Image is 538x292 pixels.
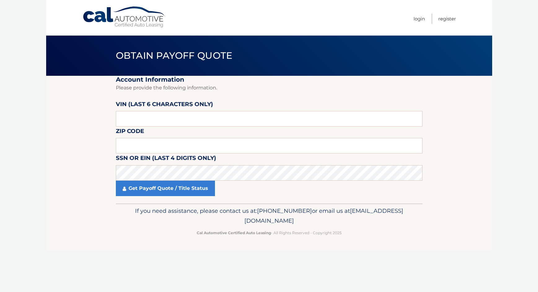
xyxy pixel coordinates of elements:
[413,14,425,24] a: Login
[197,230,271,235] strong: Cal Automotive Certified Auto Leasing
[116,84,422,92] p: Please provide the following information.
[116,76,422,84] h2: Account Information
[257,207,312,214] span: [PHONE_NUMBER]
[116,50,233,61] span: Obtain Payoff Quote
[116,100,213,111] label: VIN (last 6 characters only)
[120,230,418,236] p: - All Rights Reserved - Copyright 2025
[438,14,456,24] a: Register
[82,6,166,28] a: Cal Automotive
[116,127,144,138] label: Zip Code
[116,153,216,165] label: SSN or EIN (last 4 digits only)
[120,206,418,226] p: If you need assistance, please contact us at: or email us at
[116,181,215,196] a: Get Payoff Quote / Title Status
